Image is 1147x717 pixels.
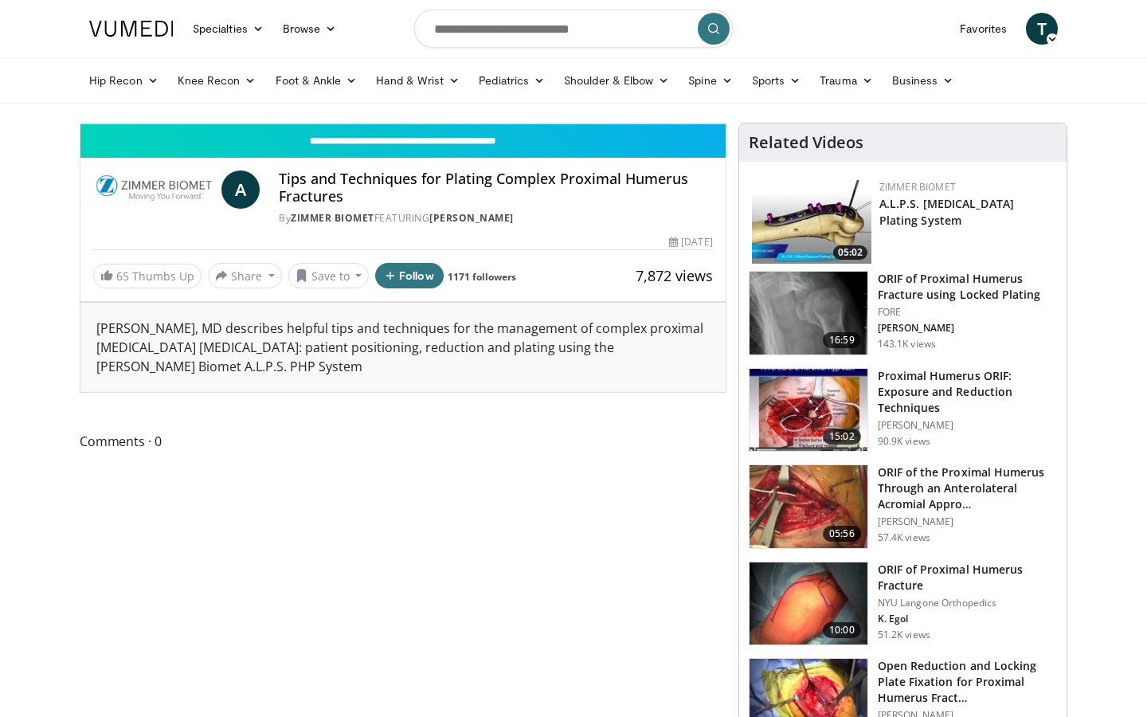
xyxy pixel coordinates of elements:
span: 65 [116,268,129,284]
img: gardner_3.png.150x105_q85_crop-smart_upscale.jpg [750,465,867,548]
a: Browse [273,13,346,45]
a: Spine [679,65,742,96]
p: [PERSON_NAME] [878,419,1057,432]
a: 10:00 ORIF of Proximal Humerus Fracture NYU Langone Orthopedics K. Egol 51.2K views [749,562,1057,646]
a: Specialties [183,13,273,45]
h3: ORIF of the Proximal Humerus Through an Anterolateral Acromial Appro… [878,464,1057,512]
span: Comments 0 [80,431,726,452]
img: Mighell_-_Locked_Plating_for_Proximal_Humerus_Fx_100008672_2.jpg.150x105_q85_crop-smart_upscale.jpg [750,272,867,355]
p: 143.1K views [878,338,936,351]
a: Hip Recon [80,65,168,96]
a: 65 Thumbs Up [93,264,202,288]
span: 05:56 [823,526,861,542]
span: 10:00 [823,622,861,638]
div: [PERSON_NAME], MD describes helpful tips and techniques for the management of complex proximal [M... [80,303,726,392]
video-js: Video Player [80,123,726,124]
span: 05:02 [833,245,867,260]
a: Hand & Wrist [366,65,469,96]
h3: Proximal Humerus ORIF: Exposure and Reduction Techniques [878,368,1057,416]
a: 15:02 Proximal Humerus ORIF: Exposure and Reduction Techniques [PERSON_NAME] 90.9K views [749,368,1057,453]
div: [DATE] [669,235,712,249]
a: Pediatrics [469,65,554,96]
span: 15:02 [823,429,861,445]
a: Foot & Ankle [266,65,367,96]
a: Zimmer Biomet [291,211,374,225]
p: 57.4K views [878,531,930,544]
a: A [221,170,260,209]
h3: Open Reduction and Locking Plate Fixation for Proximal Humerus Fract… [878,658,1057,706]
p: [PERSON_NAME] [878,322,1057,335]
p: NYU Langone Orthopedics [878,597,1057,609]
button: Follow [375,263,444,288]
a: T [1026,13,1058,45]
img: 3138e2f7-66c7-41e2-9351-fefb882671be.150x105_q85_crop-smart_upscale.jpg [752,180,871,264]
a: Trauma [810,65,883,96]
input: Search topics, interventions [414,10,733,48]
p: FORE [878,306,1057,319]
a: Knee Recon [168,65,266,96]
button: Share [208,263,282,288]
p: 51.2K views [878,629,930,641]
img: VuMedi Logo [89,21,174,37]
h3: ORIF of Proximal Humerus Fracture using Locked Plating [878,271,1057,303]
a: [PERSON_NAME] [429,211,514,225]
span: 16:59 [823,332,861,348]
h4: Related Videos [749,133,863,152]
a: Zimmer Biomet [879,180,956,194]
a: 16:59 ORIF of Proximal Humerus Fracture using Locked Plating FORE [PERSON_NAME] 143.1K views [749,271,1057,355]
h3: ORIF of Proximal Humerus Fracture [878,562,1057,594]
a: 05:02 [752,180,871,264]
div: By FEATURING [279,211,712,225]
img: gardener_hum_1.png.150x105_q85_crop-smart_upscale.jpg [750,369,867,452]
a: Business [883,65,964,96]
a: Shoulder & Elbow [554,65,679,96]
a: Favorites [950,13,1016,45]
h4: Tips and Techniques for Plating Complex Proximal Humerus Fractures [279,170,712,205]
a: Sports [742,65,811,96]
img: Zimmer Biomet [93,170,215,209]
a: 05:56 ORIF of the Proximal Humerus Through an Anterolateral Acromial Appro… [PERSON_NAME] 57.4K v... [749,464,1057,549]
a: A.L.P.S. [MEDICAL_DATA] Plating System [879,196,1014,228]
img: 270515_0000_1.png.150x105_q85_crop-smart_upscale.jpg [750,562,867,645]
span: 7,872 views [636,266,713,285]
p: [PERSON_NAME] [878,515,1057,528]
button: Save to [288,263,370,288]
p: 90.9K views [878,435,930,448]
a: 1171 followers [448,270,516,284]
p: K. Egol [878,613,1057,625]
